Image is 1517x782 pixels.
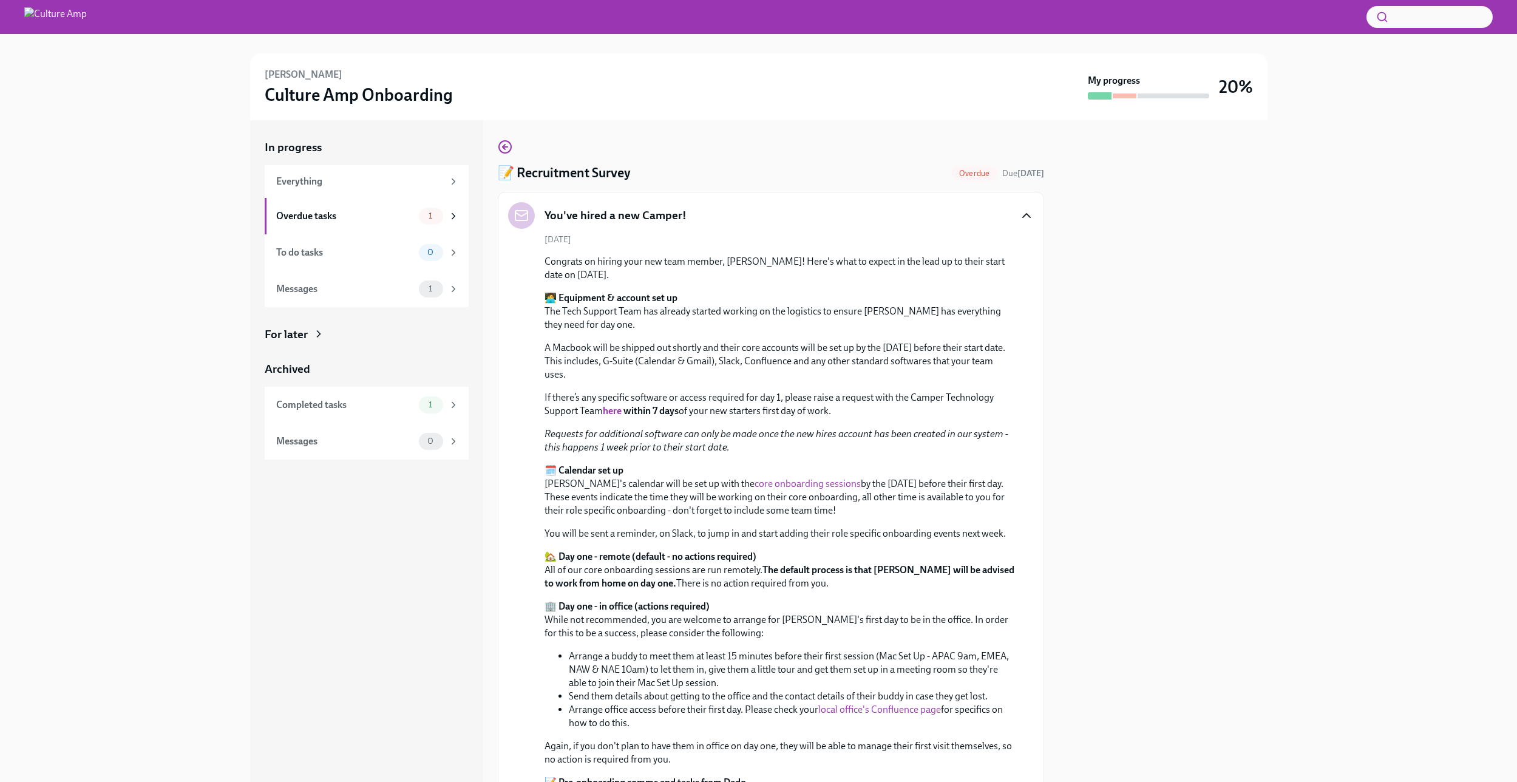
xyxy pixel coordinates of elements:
h3: 20% [1219,76,1253,98]
h5: You've hired a new Camper! [545,208,687,223]
div: To do tasks [276,246,414,259]
strong: 7 days [653,405,679,416]
p: You will be sent a reminder, on Slack, to jump in and start adding their role specific onboarding... [545,527,1014,540]
li: Arrange a buddy to meet them at least 15 minutes before their first session (Mac Set Up - APAC 9a... [569,650,1014,690]
span: 1 [421,284,439,293]
p: A Macbook will be shipped out shortly and their core accounts will be set up by the [DATE] before... [545,341,1014,381]
span: Overdue [952,169,997,178]
a: In progress [265,140,469,155]
div: For later [265,327,308,342]
div: Messages [276,282,414,296]
div: Completed tasks [276,398,414,412]
a: For later [265,327,469,342]
strong: 🗓️ Calendar set up [545,464,623,476]
div: Everything [276,175,443,188]
span: Due [1002,168,1044,178]
p: The Tech Support Team has already started working on the logistics to ensure [PERSON_NAME] has ev... [545,291,1014,331]
strong: 🏢 Day one - in office (actions required) [545,600,710,612]
a: Everything [265,165,469,198]
span: 1 [421,211,439,220]
h6: [PERSON_NAME] [265,68,342,81]
strong: [DATE] [1017,168,1044,178]
a: Messages0 [265,423,469,460]
p: All of our core onboarding sessions are run remotely. There is no action required from you. [545,550,1014,590]
a: Archived [265,361,469,377]
em: Requests for additional software can only be made once the new hires account has been created in ... [545,428,1008,453]
strong: within [623,405,651,416]
strong: My progress [1088,74,1140,87]
li: Send them details about getting to the office and the contact details of their buddy in case they... [569,690,1014,703]
p: Congrats on hiring your new team member, [PERSON_NAME]! Here's what to expect in the lead up to t... [545,255,1014,282]
img: Culture Amp [24,7,87,27]
a: Overdue tasks1 [265,198,469,234]
h3: Culture Amp Onboarding [265,84,453,106]
span: 1 [421,400,439,409]
span: 0 [420,248,441,257]
span: 0 [420,437,441,446]
li: Arrange office access before their first day. Please check your for specifics on how to do this. [569,703,1014,730]
p: [PERSON_NAME]'s calendar will be set up with the by the [DATE] before their first day. These even... [545,464,1014,517]
a: Messages1 [265,271,469,307]
strong: 🏡 Day one - remote (default - no actions required) [545,551,756,562]
p: While not recommended, you are welcome to arrange for [PERSON_NAME]'s first day to be in the offi... [545,600,1014,640]
p: Again, if you don't plan to have them in office on day one, they will be able to manage their fir... [545,739,1014,766]
span: [DATE] [545,234,571,245]
a: local office's Confluence page [818,704,941,715]
h4: 📝 Recruitment Survey [498,164,631,182]
strong: The default process is that [PERSON_NAME] will be advised to work from home on day one. [545,564,1014,589]
div: Messages [276,435,414,448]
div: Overdue tasks [276,209,414,223]
span: October 5th, 2025 10:00 [1002,168,1044,179]
p: If there’s any specific software or access required for day 1, please raise a request with the Ca... [545,391,1014,418]
a: here [603,405,622,416]
a: To do tasks0 [265,234,469,271]
strong: 🧑‍💻 Equipment & account set up [545,292,677,304]
a: core onboarding sessions [755,478,861,489]
a: Completed tasks1 [265,387,469,423]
